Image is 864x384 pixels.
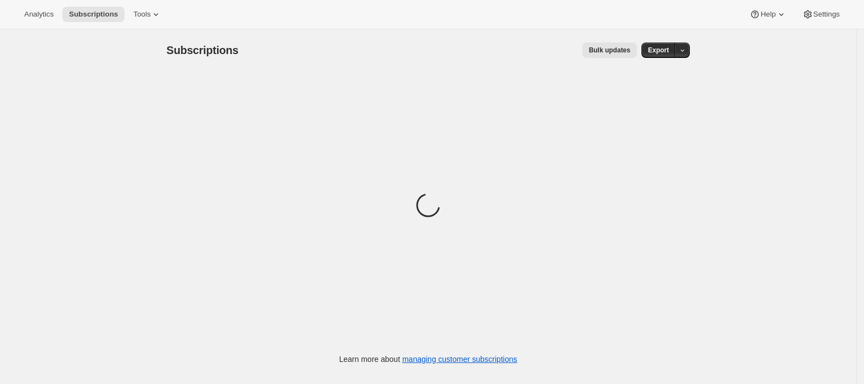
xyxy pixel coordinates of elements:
button: Settings [796,7,846,22]
button: Subscriptions [62,7,125,22]
button: Help [743,7,793,22]
button: Bulk updates [582,42,637,58]
span: Help [760,10,775,19]
p: Learn more about [339,354,517,365]
span: Bulk updates [589,46,630,55]
button: Analytics [18,7,60,22]
button: Tools [127,7,168,22]
span: Export [648,46,669,55]
span: Subscriptions [166,44,239,56]
span: Tools [133,10,150,19]
span: Analytics [24,10,53,19]
a: managing customer subscriptions [402,355,517,364]
button: Export [641,42,676,58]
span: Settings [813,10,840,19]
span: Subscriptions [69,10,118,19]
